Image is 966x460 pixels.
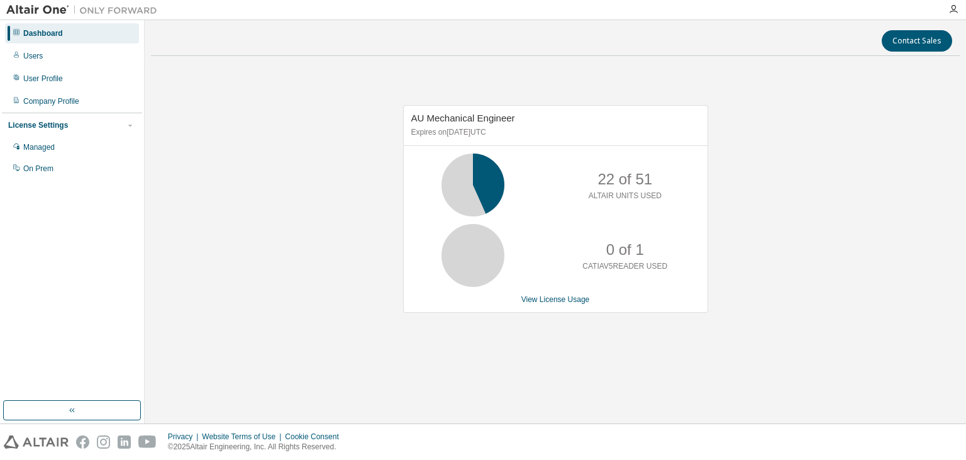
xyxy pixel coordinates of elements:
[6,4,164,16] img: Altair One
[582,261,667,272] p: CATIAV5READER USED
[168,432,202,442] div: Privacy
[4,435,69,449] img: altair_logo.svg
[168,442,347,452] p: © 2025 Altair Engineering, Inc. All Rights Reserved.
[138,435,157,449] img: youtube.svg
[23,142,55,152] div: Managed
[411,127,697,138] p: Expires on [DATE] UTC
[521,295,590,304] a: View License Usage
[23,51,43,61] div: Users
[411,113,515,123] span: AU Mechanical Engineer
[118,435,131,449] img: linkedin.svg
[23,28,63,38] div: Dashboard
[23,96,79,106] div: Company Profile
[23,74,63,84] div: User Profile
[76,435,89,449] img: facebook.svg
[285,432,346,442] div: Cookie Consent
[97,435,110,449] img: instagram.svg
[882,30,952,52] button: Contact Sales
[589,191,662,201] p: ALTAIR UNITS USED
[8,120,68,130] div: License Settings
[23,164,53,174] div: On Prem
[202,432,285,442] div: Website Terms of Use
[597,169,652,190] p: 22 of 51
[606,239,644,261] p: 0 of 1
